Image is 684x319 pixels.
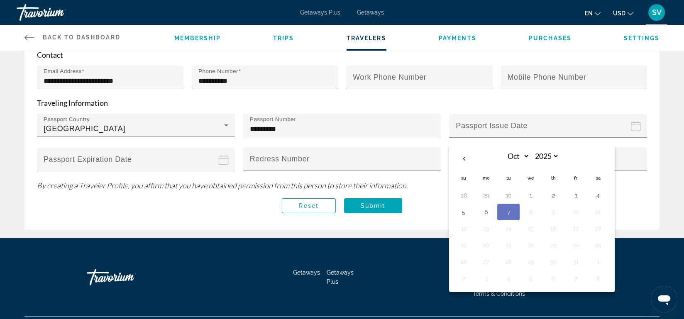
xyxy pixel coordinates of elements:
button: Day 16 [547,223,560,234]
button: Day 26 [457,256,470,268]
button: Day 20 [479,239,493,251]
a: Travorium [17,2,100,23]
span: SV [652,8,662,17]
button: Day 1 [524,190,537,201]
button: Day 19 [457,239,470,251]
button: Day 11 [591,206,605,218]
span: [GEOGRAPHIC_DATA] [44,124,125,133]
a: Terms & Conditions [473,290,525,297]
button: Day 8 [591,273,605,284]
button: Day 28 [457,190,470,201]
button: Day 7 [569,273,582,284]
button: User Menu [646,4,667,21]
p: Traveling Information [37,98,647,107]
a: Go Home [87,265,170,290]
button: Day 24 [569,239,582,251]
button: Passport expiration date [37,147,235,181]
button: Day 30 [547,256,560,268]
button: Day 7 [502,206,515,218]
button: Day 4 [591,190,605,201]
mat-label: Mobile Phone Number [508,73,586,81]
button: Day 17 [569,223,582,234]
table: Left calendar grid [452,149,609,287]
button: Day 12 [457,223,470,234]
button: Day 21 [502,239,515,251]
button: Reset [282,198,336,213]
mat-label: Phone Number [198,68,238,74]
p: By creating a Traveler Profile, you affirm that you have obtained permission from this person to ... [37,181,647,190]
span: Back to Dashboard [43,34,120,41]
button: Day 2 [457,273,470,284]
a: Travelers [347,35,386,41]
mat-label: Work Phone Number [353,73,426,81]
a: Getaways [357,9,384,16]
a: Payments [439,35,476,41]
a: Trips [273,35,294,41]
mat-label: Passport Number [250,116,296,122]
button: Day 6 [547,273,560,284]
button: Day 30 [502,190,515,201]
select: Select month [503,149,530,163]
button: Day 15 [524,223,537,234]
a: Getaways Plus [300,9,340,16]
button: Submit [344,198,402,213]
span: Reset [299,202,319,209]
button: Day 27 [479,256,493,268]
a: Back to Dashboard [24,25,120,50]
button: Day 6 [479,206,493,218]
button: Day 31 [569,256,582,268]
button: Day 8 [524,206,537,218]
button: Day 25 [591,239,605,251]
button: Day 29 [524,256,537,268]
button: Change language [585,7,601,19]
button: Change currency [613,7,633,19]
a: Getaways Plus [327,269,354,285]
span: Submit [361,202,386,209]
button: Day 9 [547,206,560,218]
span: en [585,10,593,17]
button: Day 18 [591,223,605,234]
button: Previous month [452,149,475,168]
button: Day 14 [502,223,515,234]
button: Day 4 [502,273,515,284]
a: Getaways [293,269,320,276]
button: Day 23 [547,239,560,251]
iframe: Button to launch messaging window [651,286,677,312]
mat-label: Redress Number [250,155,310,163]
a: Settings [624,35,660,41]
span: USD [613,10,625,17]
a: Membership [174,35,221,41]
mat-label: Passport Country [44,116,90,122]
p: Contact [37,50,647,59]
button: Day 22 [524,239,537,251]
button: Day 1 [591,256,605,268]
mat-label: Email Address [44,68,82,74]
button: Day 10 [569,206,582,218]
button: Day 28 [502,256,515,268]
a: Purchases [529,35,572,41]
button: Day 2 [547,190,560,201]
button: Day 3 [479,273,493,284]
button: Day 5 [457,206,470,218]
button: Day 29 [479,190,493,201]
button: Day 5 [524,273,537,284]
button: Day 13 [479,223,493,234]
select: Select year [532,149,559,163]
button: Day 3 [569,190,582,201]
button: Passport issue date [449,114,647,147]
